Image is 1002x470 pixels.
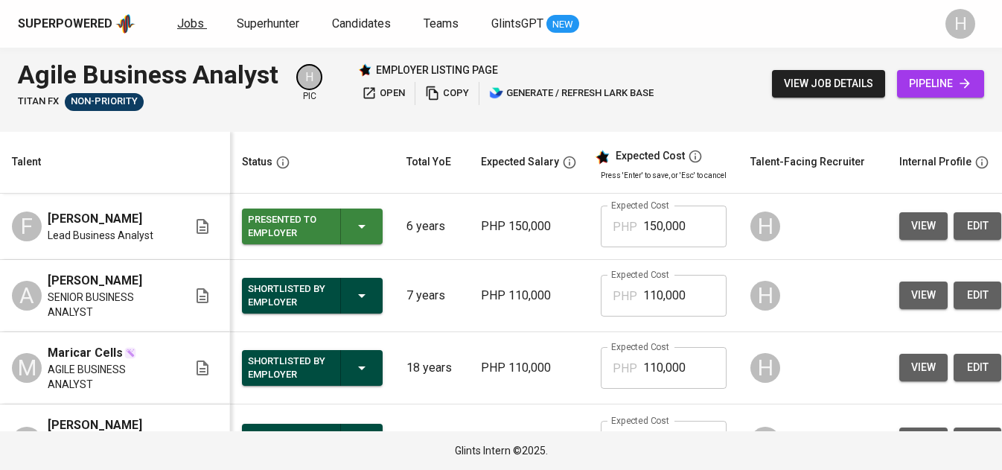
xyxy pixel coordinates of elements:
div: Talent(s) in Pipeline’s Final Stages [65,93,144,111]
a: Teams [424,15,462,34]
div: K [12,427,42,457]
span: view [911,286,936,305]
span: Superhunter [237,16,299,31]
div: Presented to Employer [248,210,328,243]
span: generate / refresh lark base [489,85,654,102]
span: SENIOR BUSINESS ANALYST [48,290,170,320]
div: Talent-Facing Recruiter [750,153,865,171]
span: view job details [784,74,873,93]
span: view [911,358,936,377]
div: Status [242,153,272,171]
span: Jobs [177,16,204,31]
span: edit [966,358,989,377]
img: Glints Star [358,63,371,77]
span: view [911,217,936,235]
img: magic_wand.svg [124,347,136,359]
p: PHP 110,000 [481,359,577,377]
a: GlintsGPT NEW [491,15,579,34]
span: Candidates [332,16,391,31]
div: Shortlisted by Employer [248,352,328,384]
div: Superpowered [18,16,112,33]
img: glints_star.svg [595,150,610,165]
p: Press 'Enter' to save, or 'Esc' to cancel [601,170,727,181]
span: [PERSON_NAME] [PERSON_NAME] [48,416,170,452]
div: H [945,9,975,39]
p: PHP [613,218,637,236]
p: 7 years [406,287,457,305]
p: PHP 150,000 [481,217,577,235]
button: view [899,212,948,240]
button: open [358,82,409,105]
span: open [362,85,405,102]
button: Shortlisted by Employer [242,350,383,386]
button: lark generate / refresh lark base [485,82,657,105]
button: view job details [772,70,885,98]
button: copy [421,82,473,105]
span: GlintsGPT [491,16,543,31]
div: Shortlisted by Employer [248,425,328,458]
span: [PERSON_NAME] [48,272,142,290]
span: NEW [546,17,579,32]
div: A [12,281,42,311]
span: Lead Business Analyst [48,228,153,243]
span: edit [966,286,989,305]
a: pipeline [897,70,984,98]
div: Total YoE [406,153,451,171]
span: Titan FX [18,95,59,109]
a: Superpoweredapp logo [18,13,135,35]
button: view [899,428,948,455]
span: copy [425,85,469,102]
div: Shortlisted by Employer [248,279,328,312]
p: PHP [613,360,637,378]
div: H [750,212,780,241]
p: PHP [613,288,637,305]
a: Candidates [332,15,394,34]
div: M [12,353,42,383]
span: [PERSON_NAME] [48,210,142,228]
div: Agile Business Analyst [18,57,278,93]
span: edit [966,217,989,235]
button: edit [954,354,1001,381]
span: Teams [424,16,459,31]
div: F [12,212,42,241]
div: H [750,427,780,457]
button: view [899,354,948,381]
a: Jobs [177,15,207,34]
p: employer listing page [376,63,498,77]
button: edit [954,212,1001,240]
div: pic [296,64,322,103]
button: Shortlisted by Employer [242,278,383,314]
button: Shortlisted by Employer [242,424,383,460]
button: Presented to Employer [242,209,383,244]
div: H [296,64,322,90]
span: AGILE BUSINESS ANALYST [48,362,170,392]
img: app logo [115,13,135,35]
div: Internal Profile [899,153,971,171]
span: Maricar Cells [48,344,123,362]
div: Expected Cost [616,150,685,163]
p: 6 years [406,217,457,235]
p: 18 years [406,359,457,377]
p: PHP 110,000 [481,287,577,305]
div: Talent [12,153,41,171]
button: edit [954,282,1001,309]
div: H [750,281,780,311]
div: Expected Salary [481,153,559,171]
span: Non-Priority [65,95,144,109]
div: H [750,353,780,383]
span: pipeline [909,74,972,93]
a: Superhunter [237,15,302,34]
button: edit [954,428,1001,455]
img: lark [489,86,504,101]
button: view [899,282,948,309]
